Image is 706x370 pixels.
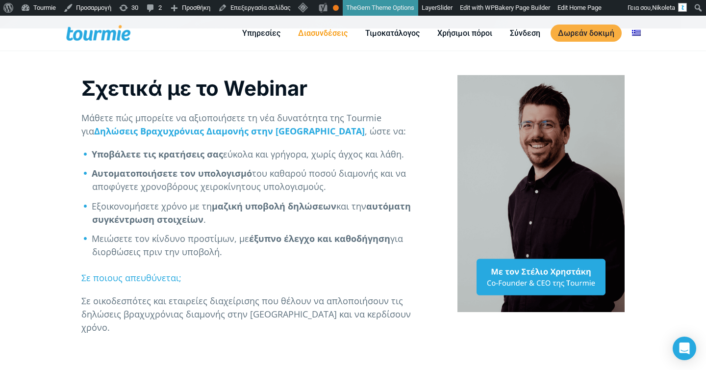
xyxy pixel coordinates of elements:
li: εύκολα και γρήγορα, χωρίς άγχος και λάθη. [92,148,437,161]
div: OK [333,5,339,11]
span: Σε ποιους απευθύνεται; [81,272,181,284]
strong: αυτόματη συγκέντρωση στοιχείων [92,200,411,225]
li: Εξοικονομήσετε χρόνο με τη και την . [92,200,437,226]
strong: μαζική υποβολή δηλώσεων [212,200,336,212]
span: Nikoleta [652,4,675,11]
a: Υπηρεσίες [235,27,288,39]
span: Τηλέφωνο [202,40,241,51]
strong: έξυπνο έλεγχο και καθοδήγηση [249,233,390,244]
a: Σύνδεση [503,27,548,39]
a: Τιμοκατάλογος [358,27,427,39]
div: Σχετικά με το Webinar [81,75,437,102]
div: Open Intercom Messenger [673,337,696,360]
a: Δηλώσεις Βραχυχρόνιας Διαμονής στην [GEOGRAPHIC_DATA] [94,125,365,137]
p: Μάθετε πώς μπορείτε να αξιοποιήσετε τη νέα δυνατότητα της Tourmie για , ώστε να: [81,111,437,138]
li: του καθαρού ποσού διαμονής και να αποφύγετε χρονοβόρους χειροκίνητους υπολογισμούς. [92,167,437,193]
a: Δωρεάν δοκιμή [551,25,622,42]
li: Μειώσετε τον κίνδυνο προστίμων, με για διορθώσεις πριν την υποβολή. [92,232,437,259]
a: Διασυνδέσεις [291,27,355,39]
strong: Υποβάλετε τις κρατήσεις σας [92,148,223,160]
strong: Αυτοματοποιήσετε τον υπολογισμό [92,167,252,179]
p: Σε οικοδεσπότες και εταιρείες διαχείρισης που θέλουν να απλοποιήσουν τις δηλώσεις βραχυχρόνιας δι... [81,294,437,334]
a: Χρήσιμοι πόροι [430,27,500,39]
